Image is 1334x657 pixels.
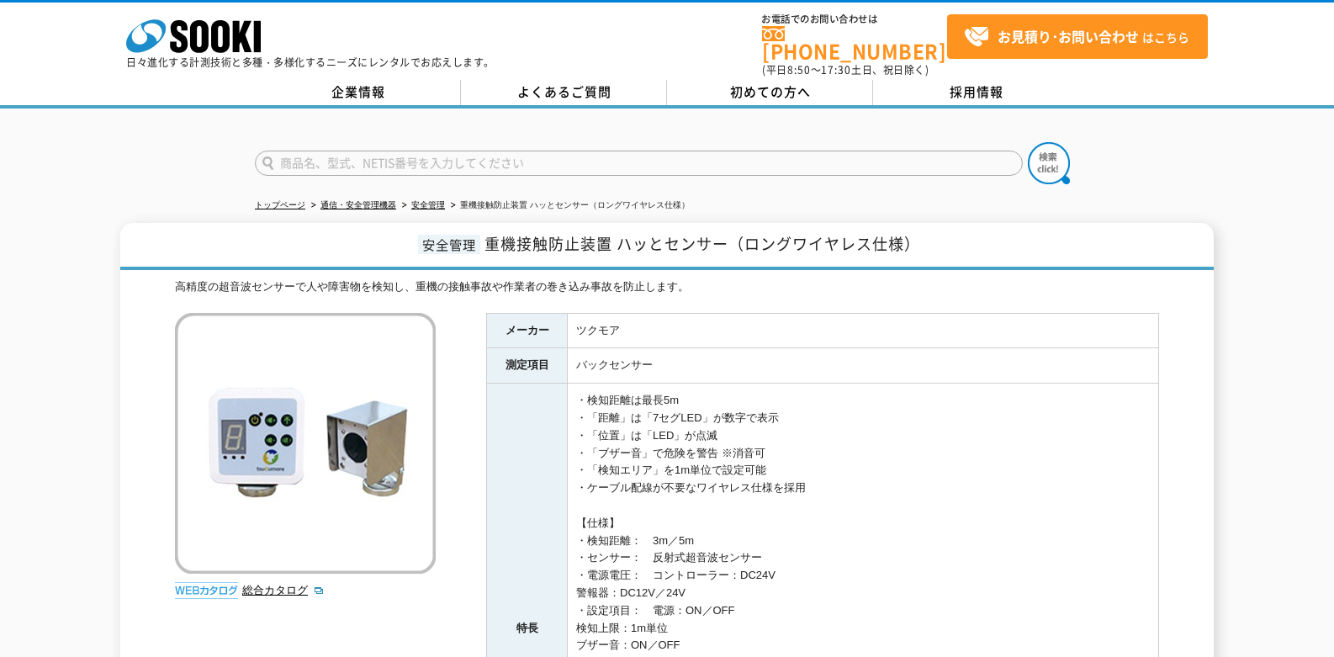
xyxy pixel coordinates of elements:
th: 測定項目 [487,348,568,384]
a: トップページ [255,200,305,209]
img: webカタログ [175,582,238,599]
a: 総合カタログ [242,584,325,596]
a: 企業情報 [255,80,461,105]
input: 商品名、型式、NETIS番号を入力してください [255,151,1023,176]
th: メーカー [487,313,568,348]
strong: お見積り･お問い合わせ [998,26,1139,46]
td: バックセンサー [568,348,1159,384]
span: はこちら [964,24,1189,50]
span: 初めての方へ [730,82,811,101]
a: 採用情報 [873,80,1079,105]
img: 重機接触防止装置 ハッとセンサー（ロングワイヤレス仕様） [175,313,436,574]
td: ツクモア [568,313,1159,348]
span: 安全管理 [418,235,480,254]
p: 日々進化する計測技術と多種・多様化するニーズにレンタルでお応えします。 [126,57,495,67]
a: よくあるご質問 [461,80,667,105]
span: お電話でのお問い合わせは [762,14,947,24]
span: 8:50 [787,62,811,77]
a: 通信・安全管理機器 [320,200,396,209]
span: (平日 ～ 土日、祝日除く) [762,62,929,77]
a: 安全管理 [411,200,445,209]
span: 17:30 [821,62,851,77]
a: お見積り･お問い合わせはこちら [947,14,1208,59]
a: 初めての方へ [667,80,873,105]
div: 高精度の超音波センサーで人や障害物を検知し、重機の接触事故や作業者の巻き込み事故を防止します。 [175,278,1159,296]
li: 重機接触防止装置 ハッとセンサー（ロングワイヤレス仕様） [447,197,690,215]
span: 重機接触防止装置 ハッとセンサー（ロングワイヤレス仕様） [484,232,920,255]
img: btn_search.png [1028,142,1070,184]
a: [PHONE_NUMBER] [762,26,947,61]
